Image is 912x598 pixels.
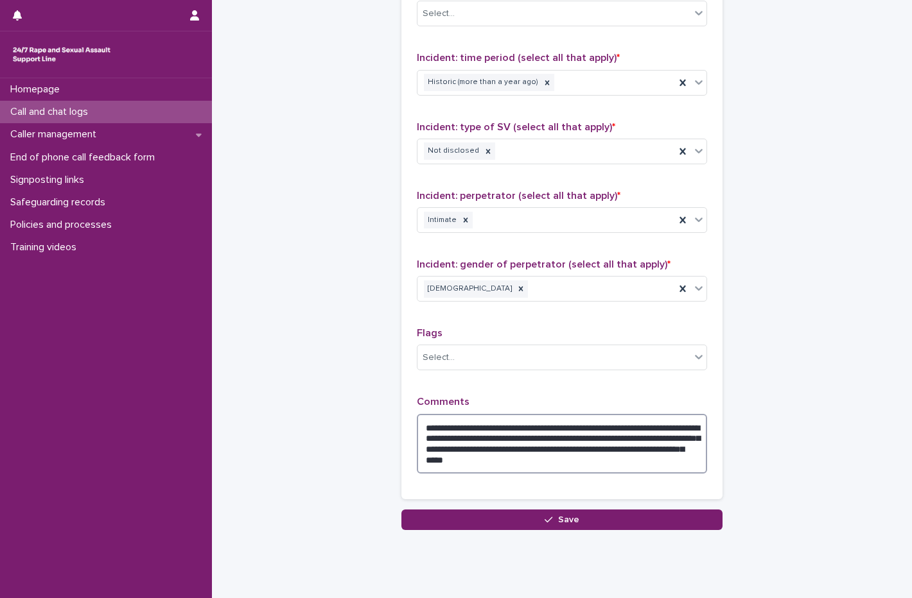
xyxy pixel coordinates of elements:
img: rhQMoQhaT3yELyF149Cw [10,42,113,67]
span: Incident: time period (select all that apply) [417,53,620,63]
p: End of phone call feedback form [5,151,165,164]
p: Policies and processes [5,219,122,231]
div: Intimate [424,212,459,229]
p: Safeguarding records [5,196,116,209]
p: Caller management [5,128,107,141]
div: Not disclosed [424,142,481,160]
p: Call and chat logs [5,106,98,118]
div: Select... [423,351,455,364]
span: Incident: gender of perpetrator (select all that apply) [417,259,671,269]
p: Homepage [5,83,70,96]
p: Signposting links [5,174,94,186]
span: Incident: perpetrator (select all that apply) [417,191,620,201]
div: [DEMOGRAPHIC_DATA] [424,280,514,298]
div: Select... [423,7,455,21]
div: Historic (more than a year ago) [424,74,540,91]
span: Save [558,515,579,524]
span: Flags [417,328,443,338]
span: Comments [417,397,469,407]
span: Incident: type of SV (select all that apply) [417,122,615,132]
p: Training videos [5,241,87,253]
button: Save [401,509,723,530]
